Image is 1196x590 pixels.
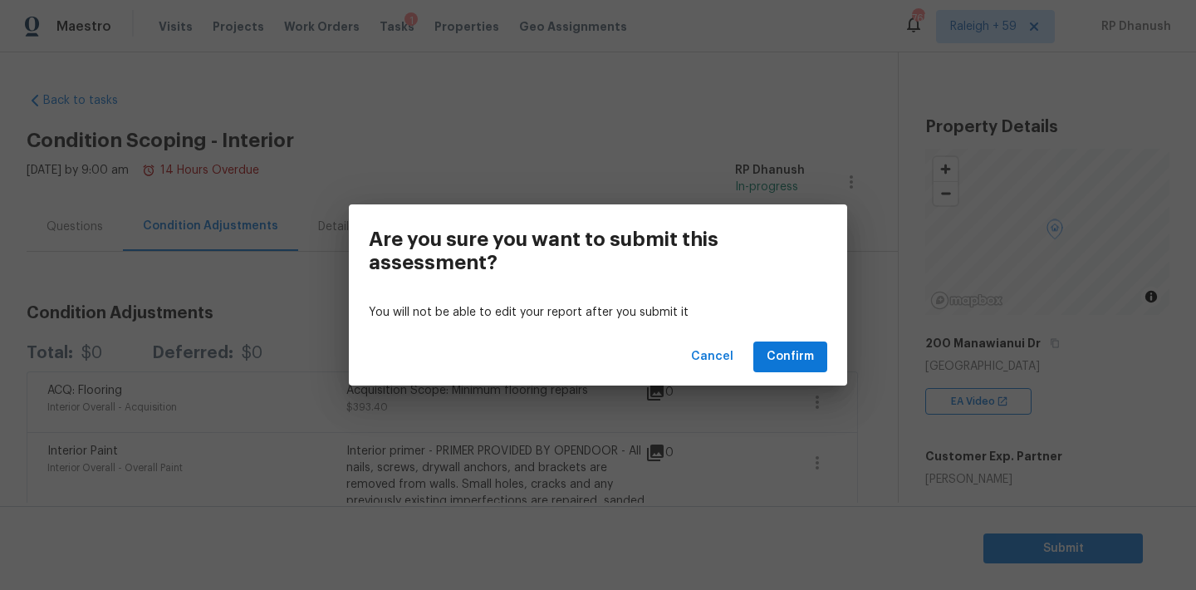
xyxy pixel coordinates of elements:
[691,347,733,367] span: Cancel
[753,342,827,372] button: Confirm
[767,347,814,367] span: Confirm
[369,304,827,322] p: You will not be able to edit your report after you submit it
[369,228,752,274] h3: Are you sure you want to submit this assessment?
[684,342,740,372] button: Cancel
